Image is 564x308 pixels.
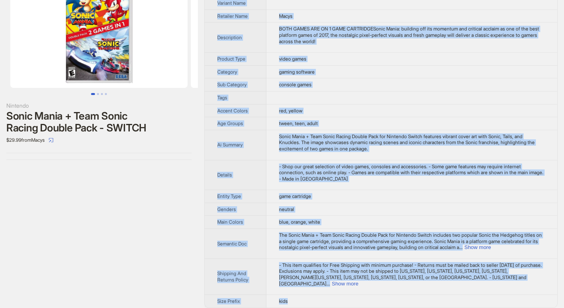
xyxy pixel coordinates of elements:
button: Go to slide 4 [105,93,107,95]
div: The Sonic Mania + Team Sonic Racing Double Pack for Nintendo Switch includes two popular Sonic th... [279,232,545,251]
span: select [49,138,53,143]
button: Go to slide 1 [91,93,95,95]
span: Entity Type [217,193,241,199]
button: Expand [332,281,358,287]
span: ... [327,281,330,287]
div: Sonic Mania + Team Sonic Racing Double Pack - SWITCH [6,110,192,134]
span: ... [459,244,463,250]
div: BOTH GAMES ARE ON 1 GAME CARTRIDGESonic Mania: building off its momentum and critical acclaim as ... [279,26,545,44]
span: kids [279,298,288,304]
button: Go to slide 3 [101,93,103,95]
span: Description [217,34,242,40]
div: Nintendo [6,101,192,110]
span: tween, teen, adult [279,120,318,126]
span: console games [279,82,311,87]
span: gaming software [279,69,315,75]
span: Size Prefix [217,298,240,304]
span: blue, orange, white [279,219,320,225]
span: Sub Category [217,82,247,87]
div: - This item qualifies for Free Shipping with minimum purchase! - Returns must be mailed back to s... [279,262,545,287]
div: $29.99 from Macys [6,134,192,146]
div: Sonic Mania + Team Sonic Racing Double Pack for Nintendo Switch features vibrant cover art with S... [279,133,545,152]
span: Main Colors [217,219,243,225]
span: video games [279,56,306,62]
span: Ai Summary [217,142,243,148]
span: game cartridge [279,193,311,199]
span: - This item qualifies for Free Shipping with minimum purchase! - Returns must be mailed back to s... [279,262,542,287]
span: Semantic Doc [217,241,247,247]
button: Expand [464,244,491,250]
span: Category [217,69,237,75]
div: - Shop our great selection of video games, consoles and accessories. - Some game features may req... [279,164,545,182]
span: Shipping And Returns Policy [217,270,248,283]
span: Genders [217,206,236,212]
span: Details [217,172,232,178]
span: red, yellow [279,108,302,114]
span: Macys [279,13,292,19]
span: Age Groups [217,120,243,126]
span: Retailer Name [217,13,248,19]
button: Go to slide 2 [97,93,99,95]
span: Product Type [217,56,245,62]
span: Tags [217,95,227,101]
span: The Sonic Mania + Team Sonic Racing Double Pack for Nintendo Switch includes two popular Sonic th... [279,232,542,250]
span: neutral [279,206,294,212]
span: Accent Colors [217,108,248,114]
